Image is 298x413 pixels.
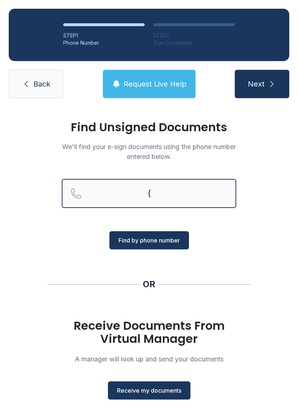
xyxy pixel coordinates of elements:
[153,39,235,47] div: Sign Documents
[153,32,235,39] div: STEP 2
[62,179,236,208] input: Reservation phone number
[248,79,265,89] span: Next
[124,79,186,89] span: Request Live Help
[63,32,145,39] div: STEP 1
[62,142,236,161] p: We'll find your e-sign documents using the phone number entered below.
[117,386,181,395] span: Receive my documents
[63,39,145,47] div: Phone Number
[143,278,155,290] div: OR
[62,121,236,133] h1: Find Unsigned Documents
[62,354,236,364] p: A manager will look up and send your documents
[62,319,236,345] h1: Receive Documents From Virtual Manager
[118,236,180,245] span: Find by phone number
[33,79,50,89] span: Back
